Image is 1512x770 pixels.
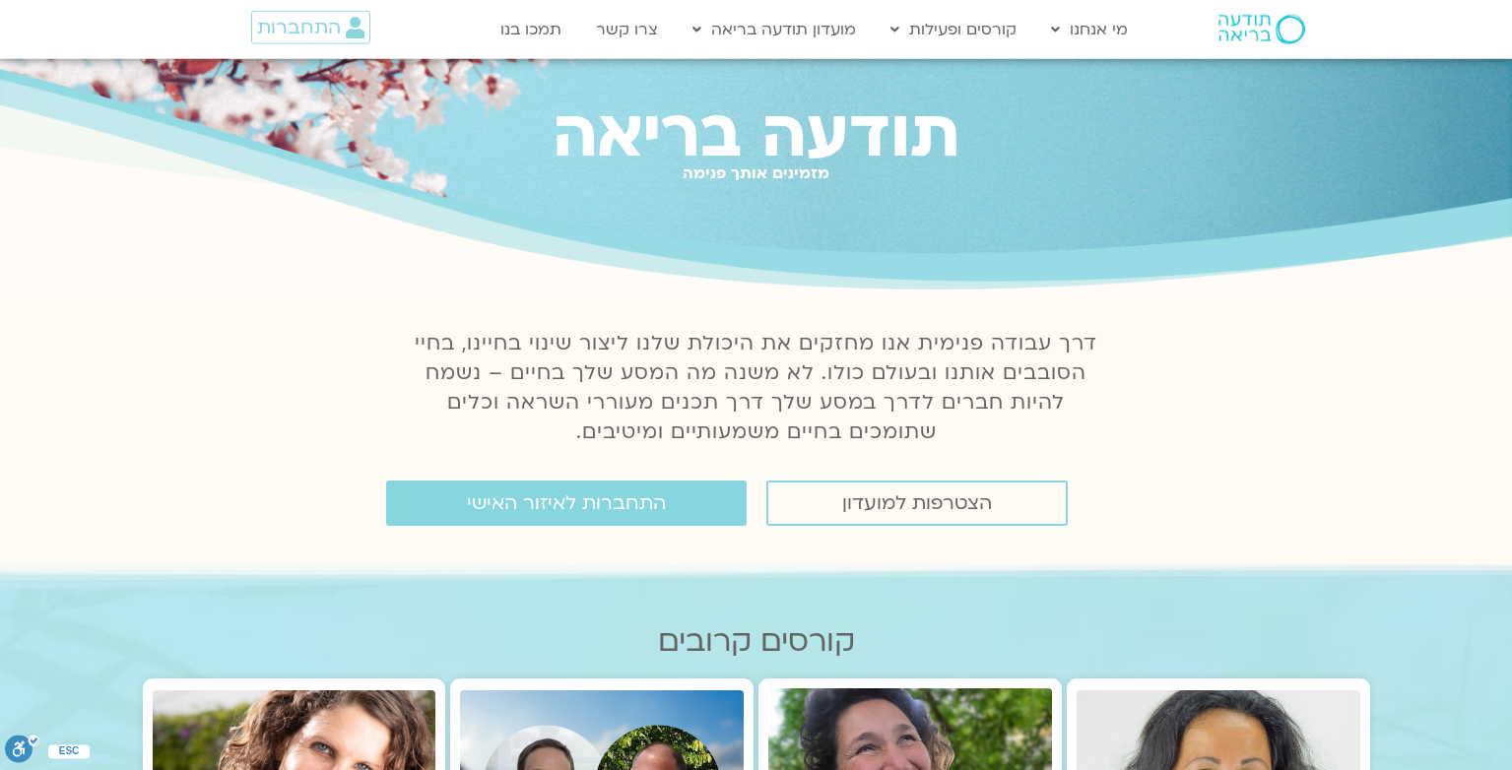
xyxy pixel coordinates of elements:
span: התחברות [257,17,341,38]
a: תמכו בנו [491,11,571,48]
span: הצטרפות למועדון [842,492,992,514]
span: התחברות לאיזור האישי [467,492,666,514]
img: תודעה בריאה [1218,15,1305,44]
p: דרך עבודה פנימית אנו מחזקים את היכולת שלנו ליצור שינוי בחיינו, בחיי הסובבים אותנו ובעולם כולו. לא... [404,329,1109,447]
h2: קורסים קרובים [143,624,1370,659]
a: הצטרפות למועדון [766,481,1068,526]
a: קורסים ופעילות [881,11,1026,48]
a: מי אנחנו [1041,11,1138,48]
a: התחברות [251,11,370,44]
a: התחברות לאיזור האישי [386,481,747,526]
a: צרו קשר [586,11,668,48]
a: מועדון תודעה בריאה [683,11,866,48]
